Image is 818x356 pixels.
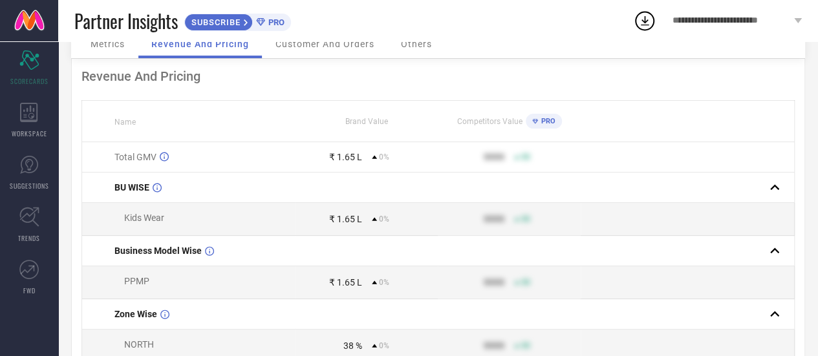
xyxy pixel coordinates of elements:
[457,117,522,126] span: Competitors Value
[329,214,362,224] div: ₹ 1.65 L
[114,152,156,162] span: Total GMV
[379,278,389,287] span: 0%
[484,152,504,162] div: 9999
[10,76,48,86] span: SCORECARDS
[114,246,202,256] span: Business Model Wise
[18,233,40,243] span: TRENDS
[484,340,504,351] div: 9999
[185,17,244,27] span: SUBSCRIBE
[343,340,362,351] div: 38 %
[23,286,36,295] span: FWD
[521,215,530,224] span: 50
[265,17,285,27] span: PRO
[379,341,389,350] span: 0%
[151,39,249,49] span: Revenue And Pricing
[329,152,362,162] div: ₹ 1.65 L
[484,277,504,288] div: 9999
[114,309,157,319] span: Zone Wise
[401,39,432,49] span: Others
[124,276,149,286] span: PPMP
[379,215,389,224] span: 0%
[114,182,149,193] span: BU WISE
[521,341,530,350] span: 50
[81,68,795,84] div: Revenue And Pricing
[633,9,656,32] div: Open download list
[329,277,362,288] div: ₹ 1.65 L
[484,214,504,224] div: 9999
[521,278,530,287] span: 50
[124,339,154,350] span: NORTH
[74,8,178,34] span: Partner Insights
[345,117,388,126] span: Brand Value
[10,181,49,191] span: SUGGESTIONS
[114,118,136,127] span: Name
[538,117,555,125] span: PRO
[184,10,291,31] a: SUBSCRIBEPRO
[379,152,389,162] span: 0%
[124,213,164,223] span: Kids Wear
[12,129,47,138] span: WORKSPACE
[91,39,125,49] span: Metrics
[521,152,530,162] span: 50
[275,39,374,49] span: Customer And Orders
